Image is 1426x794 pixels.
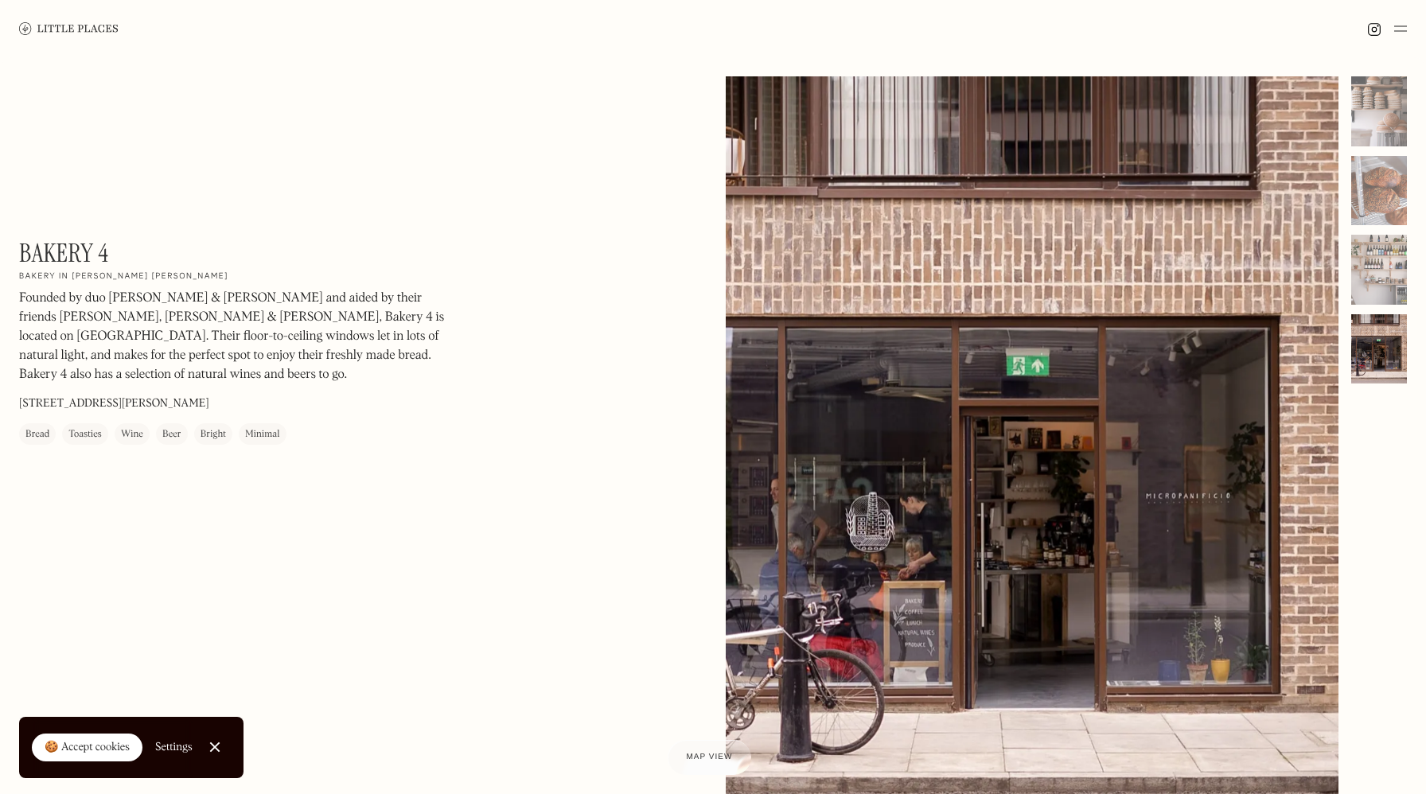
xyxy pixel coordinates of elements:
[668,740,752,775] a: Map view
[155,741,193,753] div: Settings
[19,238,108,268] h1: Bakery 4
[19,272,228,283] h2: Bakery in [PERSON_NAME] [PERSON_NAME]
[32,734,142,762] a: 🍪 Accept cookies
[162,427,181,443] div: Beer
[45,740,130,756] div: 🍪 Accept cookies
[245,427,280,443] div: Minimal
[687,753,733,761] span: Map view
[121,427,143,443] div: Wine
[199,731,231,763] a: Close Cookie Popup
[201,427,226,443] div: Bright
[25,427,49,443] div: Bread
[68,427,101,443] div: Toasties
[214,747,215,748] div: Close Cookie Popup
[19,396,209,413] p: [STREET_ADDRESS][PERSON_NAME]
[155,730,193,765] a: Settings
[19,290,449,385] p: Founded by duo [PERSON_NAME] & [PERSON_NAME] and aided by their friends [PERSON_NAME], [PERSON_NA...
